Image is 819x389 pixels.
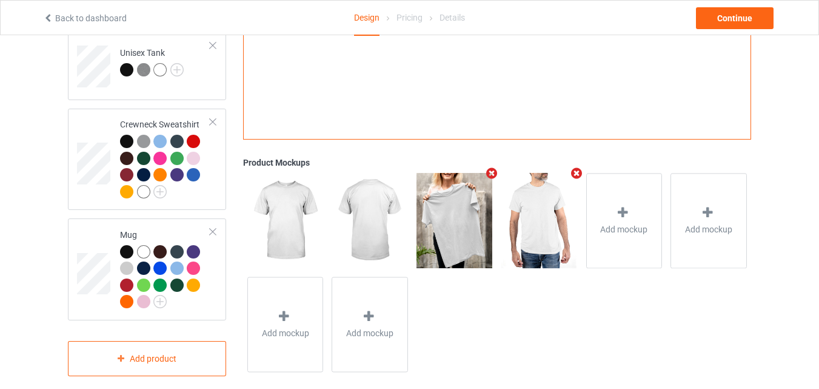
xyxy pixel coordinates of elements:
span: Add mockup [600,223,647,235]
div: Pricing [396,1,423,35]
img: svg+xml;base64,PD94bWwgdmVyc2lvbj0iMS4wIiBlbmNvZGluZz0iVVRGLTgiPz4KPHN2ZyB3aWR0aD0iMjJweCIgaGVpZ2... [153,295,167,308]
div: Design [354,1,379,36]
img: regular.jpg [332,173,407,268]
span: Add mockup [346,327,393,339]
div: Details [440,1,465,35]
div: Mug [68,218,226,320]
img: regular.jpg [247,173,323,268]
i: Remove mockup [569,167,584,180]
div: Add mockup [586,173,663,268]
div: Mug [120,229,210,308]
div: Add mockup [332,277,408,372]
div: Continue [696,7,774,29]
div: Crewneck Sweatshirt [120,118,210,197]
img: heather_texture.png [137,63,150,76]
div: Add mockup [247,277,324,372]
span: Add mockup [262,327,309,339]
img: regular.jpg [501,173,577,268]
img: svg+xml;base64,PD94bWwgdmVyc2lvbj0iMS4wIiBlbmNvZGluZz0iVVRGLTgiPz4KPHN2ZyB3aWR0aD0iMjJweCIgaGVpZ2... [153,185,167,198]
span: Add mockup [685,223,732,235]
img: svg+xml;base64,PD94bWwgdmVyc2lvbj0iMS4wIiBlbmNvZGluZz0iVVRGLTgiPz4KPHN2ZyB3aWR0aD0iMjJweCIgaGVpZ2... [170,63,184,76]
i: Remove mockup [484,167,500,180]
div: Unisex Tank [120,47,184,76]
div: Unisex Tank [68,32,226,100]
div: Crewneck Sweatshirt [68,109,226,210]
img: regular.jpg [416,173,492,268]
div: Add mockup [670,173,747,268]
a: Back to dashboard [43,13,127,23]
div: Add product [68,341,226,377]
div: Product Mockups [243,157,751,169]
